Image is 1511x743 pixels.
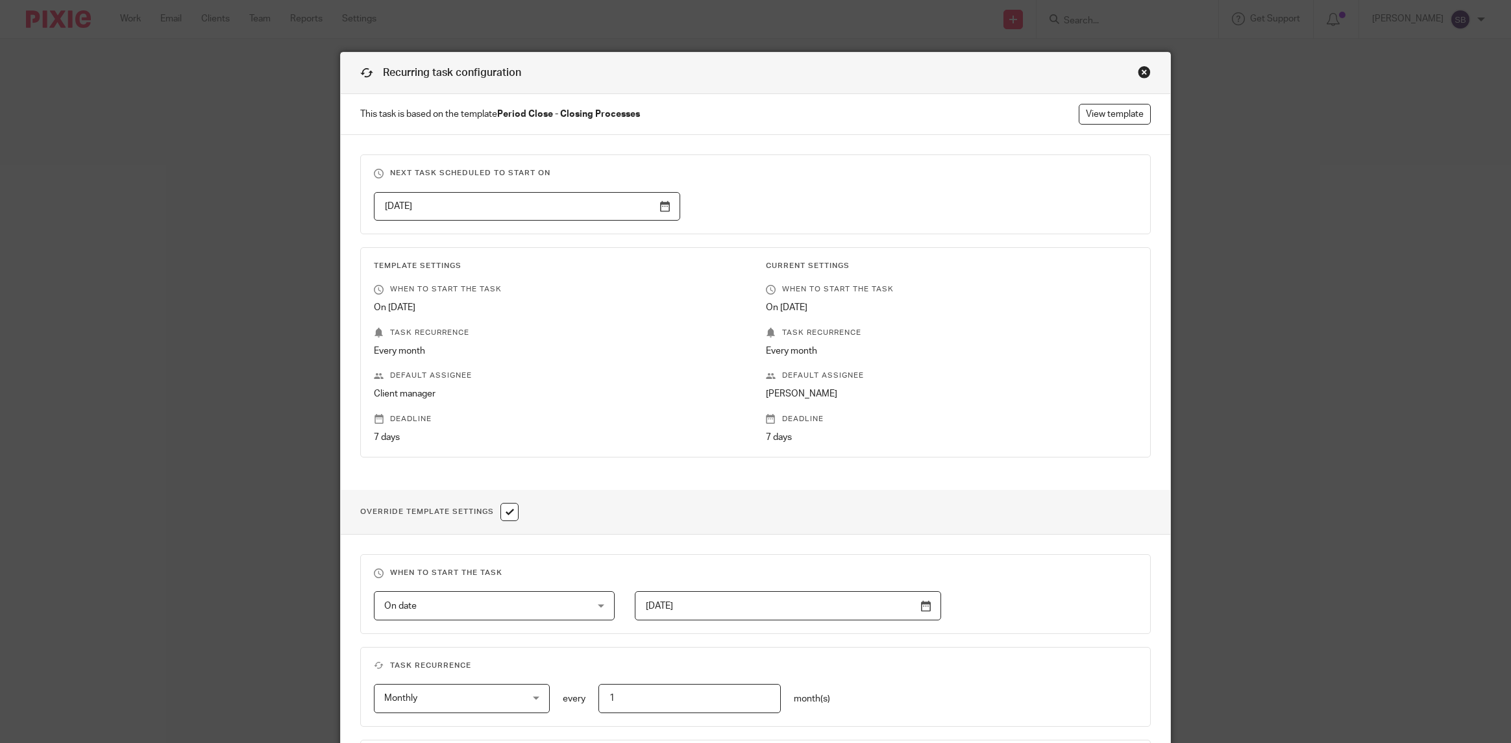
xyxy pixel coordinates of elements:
[766,387,1137,400] p: [PERSON_NAME]
[374,168,1137,178] h3: Next task scheduled to start on
[374,328,745,338] p: Task recurrence
[766,301,1137,314] p: On [DATE]
[1138,66,1151,79] div: Close this dialog window
[374,387,745,400] p: Client manager
[374,661,1137,671] h3: Task recurrence
[374,371,745,381] p: Default assignee
[374,284,745,295] p: When to start the task
[563,692,585,705] p: every
[374,568,1137,578] h3: When to start the task
[794,694,830,703] span: month(s)
[766,414,1137,424] p: Deadline
[374,261,745,271] h3: Template Settings
[384,602,417,611] span: On date
[384,694,417,703] span: Monthly
[374,345,745,358] p: Every month
[374,414,745,424] p: Deadline
[766,371,1137,381] p: Default assignee
[360,108,640,121] span: This task is based on the template
[497,110,640,119] strong: Period Close - Closing Processes
[766,284,1137,295] p: When to start the task
[1079,104,1151,125] a: View template
[360,503,519,521] h1: Override Template Settings
[374,431,745,444] p: 7 days
[360,66,521,80] h1: Recurring task configuration
[374,301,745,314] p: On [DATE]
[766,261,1137,271] h3: Current Settings
[766,328,1137,338] p: Task recurrence
[766,431,1137,444] p: 7 days
[766,345,1137,358] p: Every month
